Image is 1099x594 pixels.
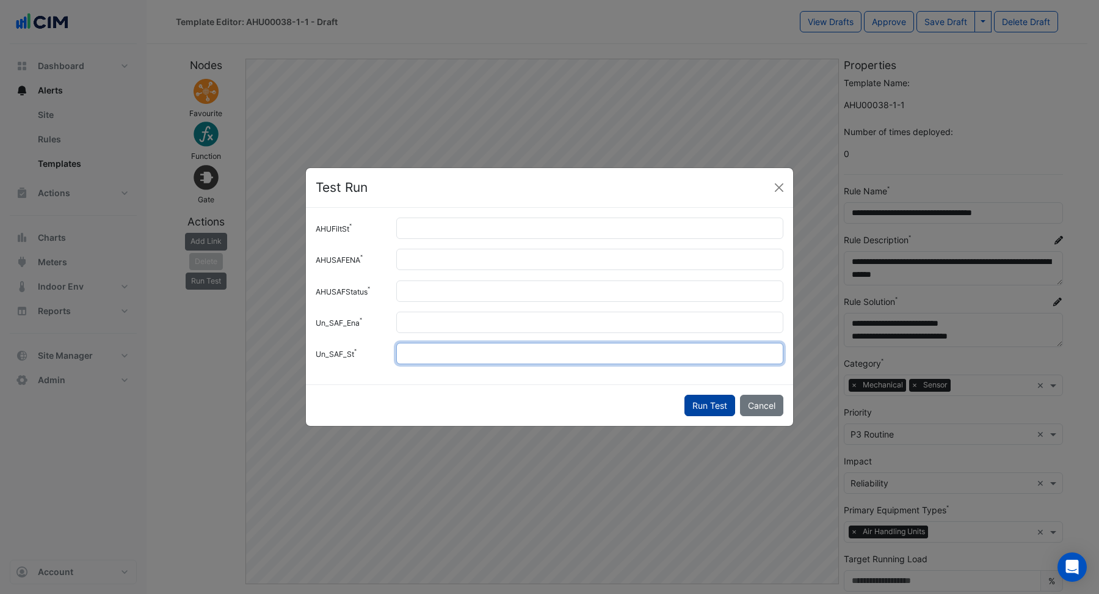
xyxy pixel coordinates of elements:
button: Run Test [684,395,735,416]
small: Un_SAF_St [316,350,354,359]
small: AHUSAFStatus [316,287,368,296]
small: Un_SAF_Ena [316,318,360,328]
button: Close [770,178,788,197]
button: Cancel [740,395,783,416]
small: AHUSAFENA [316,255,360,265]
small: AHUFiltSt [316,224,349,233]
h4: Test Run [316,178,368,197]
div: Open Intercom Messenger [1057,552,1087,582]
